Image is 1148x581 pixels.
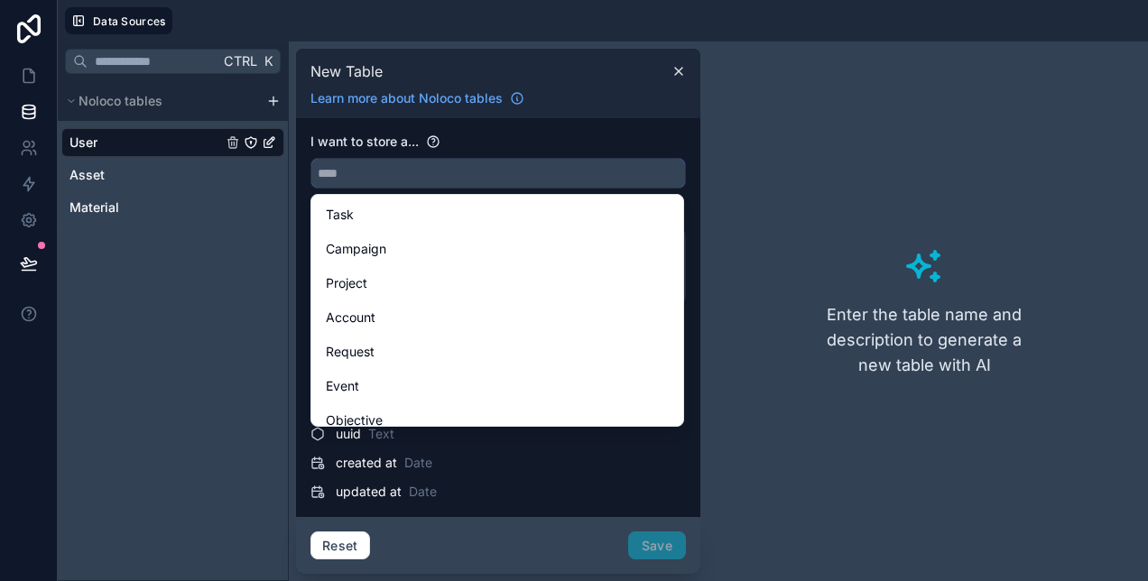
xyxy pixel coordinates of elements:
span: Objective [326,410,383,431]
span: Task [326,204,354,226]
span: Text [368,425,394,443]
span: I want to store a... [310,134,419,149]
span: Project [326,272,367,294]
span: Request [326,341,375,363]
h3: Enter the table name and description to generate a new table with AI [823,302,1025,378]
span: updated at [336,483,402,501]
span: Ctrl [222,50,259,72]
a: Learn more about Noloco tables [303,89,532,107]
span: Date [404,454,432,472]
span: Learn more about Noloco tables [310,89,503,107]
button: Reset [310,531,370,560]
button: Data Sources [65,7,172,34]
span: Campaign [326,238,386,260]
span: New Table [310,60,383,82]
span: K [262,55,274,68]
span: Event [326,375,359,397]
span: created at [336,454,397,472]
span: Account [326,307,375,328]
span: Data Sources [93,14,166,28]
span: Date [409,483,437,501]
span: uuid [336,425,361,443]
